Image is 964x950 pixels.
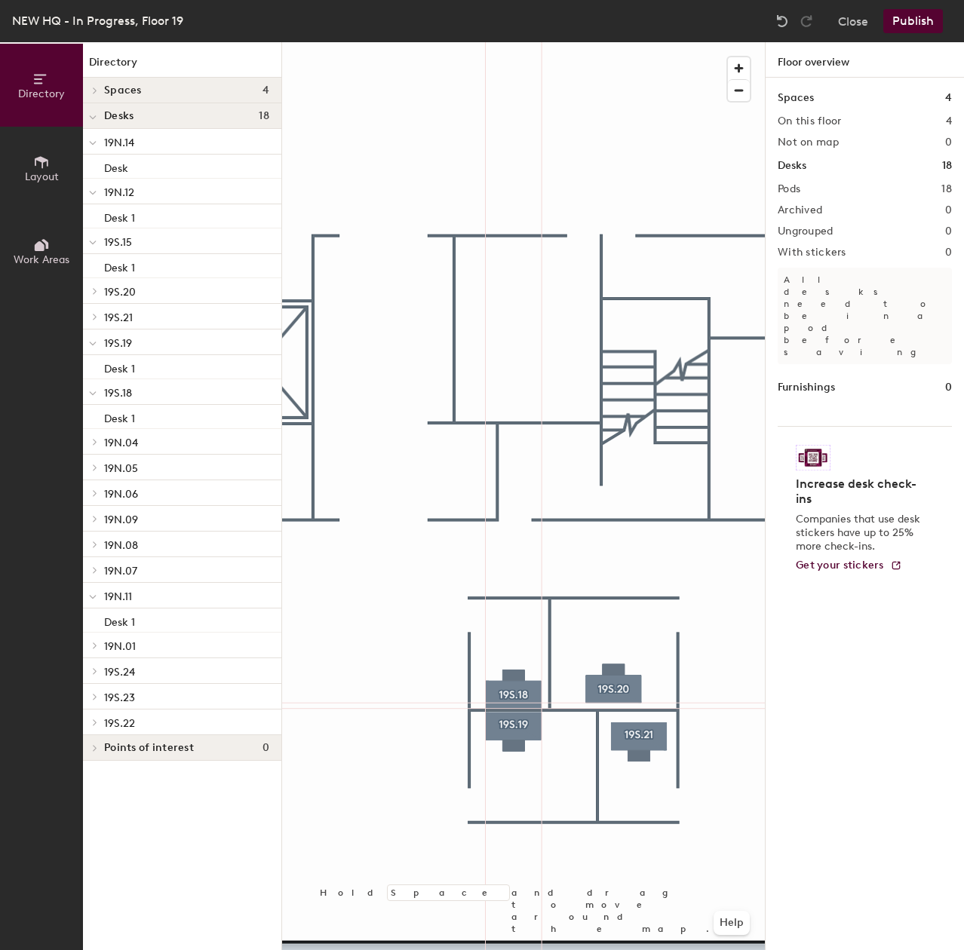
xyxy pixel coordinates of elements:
h2: Archived [778,204,822,216]
span: 19S.20 [104,286,136,299]
p: Desk 1 [104,611,135,629]
span: 4 [262,84,269,97]
span: 0 [262,742,269,754]
h2: 18 [941,183,952,195]
h1: 4 [945,90,952,106]
button: Close [838,9,868,33]
img: Redo [799,14,814,29]
span: 19N.04 [104,437,138,449]
h2: Pods [778,183,800,195]
h1: Desks [778,158,806,174]
p: Desk [104,158,128,175]
p: Desk 1 [104,257,135,274]
p: Desk 1 [104,207,135,225]
span: 19N.07 [104,565,137,578]
span: Get your stickers [796,559,884,572]
span: 19S.15 [104,236,132,249]
span: Points of interest [104,742,194,754]
h1: 0 [945,379,952,396]
span: 19N.06 [104,488,138,501]
h2: On this floor [778,115,842,127]
div: NEW HQ - In Progress, Floor 19 [12,11,183,30]
h2: 0 [945,136,952,149]
h2: 0 [945,247,952,259]
span: 19N.11 [104,590,132,603]
span: 19S.21 [104,311,133,324]
span: 19N.05 [104,462,138,475]
span: 19N.08 [104,539,138,552]
p: Companies that use desk stickers have up to 25% more check-ins. [796,513,925,553]
h2: 0 [945,225,952,237]
p: Desk 1 [104,358,135,375]
img: Sticker logo [796,445,830,470]
span: 19N.12 [104,186,134,199]
h2: 4 [946,115,952,127]
h2: Not on map [778,136,839,149]
h1: Directory [83,54,281,78]
a: Get your stickers [796,559,902,572]
h2: Ungrouped [778,225,834,237]
span: 19S.23 [104,691,135,704]
h2: With stickers [778,247,846,259]
span: 19N.01 [104,640,136,653]
h1: 18 [942,158,952,174]
h1: Furnishings [778,379,835,396]
span: 18 [259,110,269,122]
img: Undo [775,14,790,29]
span: Work Areas [14,253,69,266]
span: 19S.22 [104,717,135,730]
h2: 0 [945,204,952,216]
p: All desks need to be in a pod before saving [778,268,952,364]
span: Desks [104,110,134,122]
span: Spaces [104,84,142,97]
span: Directory [18,87,65,100]
span: Layout [25,170,59,183]
h1: Spaces [778,90,814,106]
h1: Floor overview [766,42,964,78]
button: Help [714,911,750,935]
span: 19S.24 [104,666,135,679]
p: Desk 1 [104,408,135,425]
button: Publish [883,9,943,33]
span: 19N.14 [104,136,134,149]
h4: Increase desk check-ins [796,477,925,507]
span: 19N.09 [104,513,138,526]
span: 19S.19 [104,337,132,350]
span: 19S.18 [104,387,132,400]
